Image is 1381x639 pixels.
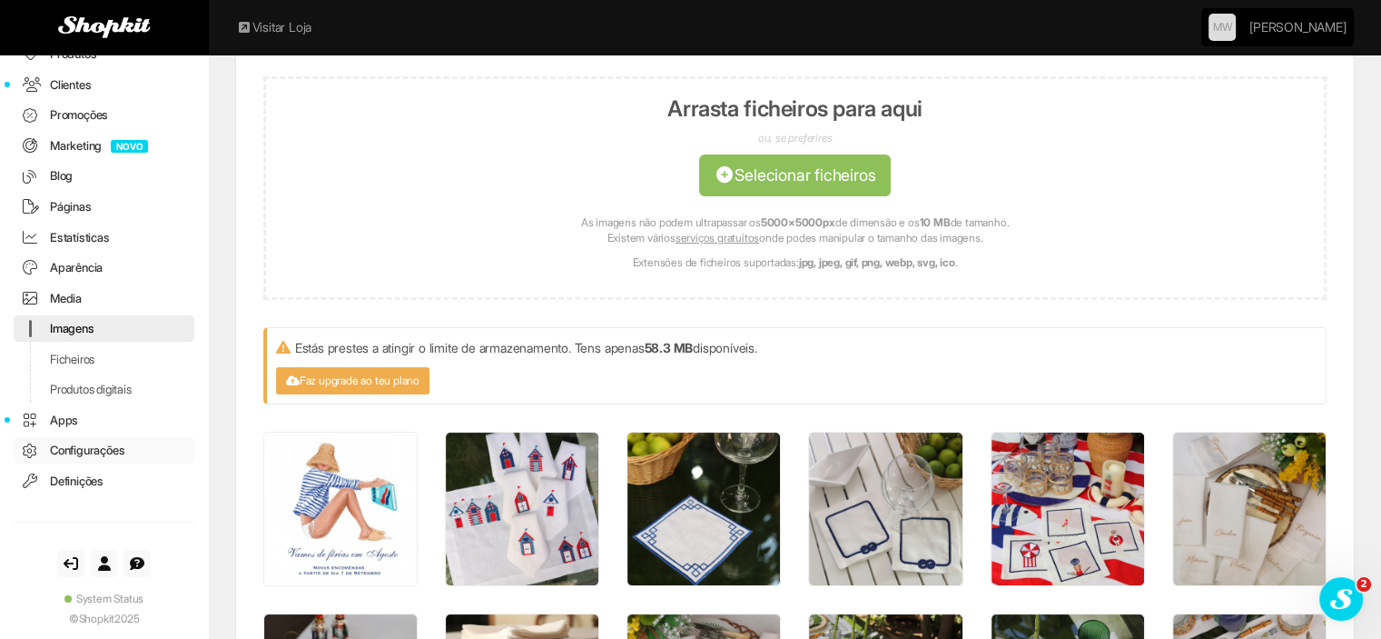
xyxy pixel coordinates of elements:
strong: 58.3 MB [644,340,693,355]
span: © 2025 [69,612,140,625]
img: Shopkit [58,16,151,38]
a: Blog [14,163,194,189]
a: Visitar Loja [236,18,311,36]
a: [PERSON_NAME] [1249,9,1346,45]
a: Faz upgrade ao teu plano [276,367,429,394]
img: 5ba817a-153449-img_4124-002.JPG [991,433,1144,585]
a: Páginas [14,194,194,220]
strong: 5000×5000px [761,215,835,229]
img: aa5d762-154018-img_4494-002.JPG [809,433,962,585]
a: Imagens [14,315,194,342]
span: 2 [1356,577,1371,592]
img: d81ae73-154150-img_4534-002.JPG [627,433,780,585]
img: 5cacb47-154934-img_4379-001.JPG [446,433,598,585]
a: Conta [91,550,118,577]
a: Media [14,285,194,312]
a: Aparência [14,255,194,281]
a: Clientes [14,72,194,98]
em: ou, se preferires [758,131,833,145]
img: fa80e4e-110559-img_4085-001.JPG [1173,433,1326,585]
p: As imagens não podem ultrapassar os de dimensão e os de tamanho. Existem vários onde podes manipu... [284,215,1306,245]
iframe: Intercom live chat [1319,577,1363,621]
a: Ficheiros [14,346,194,373]
span: NOVO [111,140,148,153]
a: Definições [14,468,194,494]
span: System Status [76,592,143,605]
p: Extensões de ficheiros suportadas: . [284,255,1306,270]
a: MarketingNOVO [14,133,194,159]
strong: 10 MB [919,215,950,229]
a: Shopkit [79,612,115,625]
a: Sair [57,550,84,577]
a: Estatísticas [14,225,194,251]
a: Promoções [14,102,194,128]
a: Produtos digitais [14,376,194,403]
a: Configurações [14,437,194,464]
a: MW [1208,14,1236,41]
a: Suporte [123,550,151,577]
p: Estás prestes a atingir o limite de armazenamento. Tens apenas disponíveis. [276,337,1317,358]
strong: jpg, jpeg, gif, png, webp, svg, ico [799,255,955,269]
img: fd0bfd4-111029-ferias-2025_02.jpg [264,433,417,585]
a: Apps [14,407,194,434]
a: System Status [14,591,194,606]
a: serviços gratuitos [676,231,759,245]
h3: Arrasta ficheiros para aqui [284,97,1306,121]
